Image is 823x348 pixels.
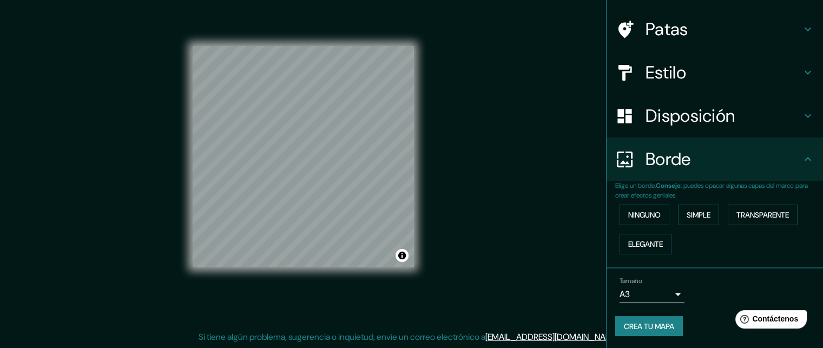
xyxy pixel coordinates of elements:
[620,277,642,285] font: Tamaño
[736,210,789,220] font: Transparente
[646,61,686,84] font: Estilo
[615,316,683,337] button: Crea tu mapa
[728,205,798,225] button: Transparente
[628,210,661,220] font: Ninguno
[485,331,619,343] a: [EMAIL_ADDRESS][DOMAIN_NAME]
[628,239,663,249] font: Elegante
[620,288,630,300] font: A3
[615,181,808,200] font: : puedes opacar algunas capas del marco para crear efectos geniales.
[193,46,414,267] canvas: Mapa
[646,148,691,170] font: Borde
[396,249,409,262] button: Activar o desactivar atribución
[656,181,681,190] font: Consejo
[607,137,823,181] div: Borde
[624,321,674,331] font: Crea tu mapa
[607,8,823,51] div: Patas
[646,104,735,127] font: Disposición
[727,306,811,336] iframe: Lanzador de widgets de ayuda
[646,18,688,41] font: Patas
[615,181,656,190] font: Elige un borde.
[620,234,671,254] button: Elegante
[678,205,719,225] button: Simple
[199,331,485,343] font: Si tiene algún problema, sugerencia o inquietud, envíe un correo electrónico a
[607,51,823,94] div: Estilo
[620,286,684,303] div: A3
[687,210,710,220] font: Simple
[607,94,823,137] div: Disposición
[620,205,669,225] button: Ninguno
